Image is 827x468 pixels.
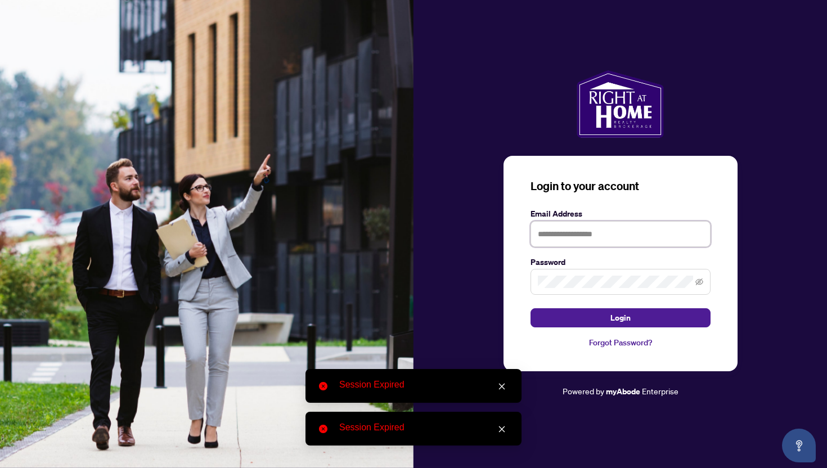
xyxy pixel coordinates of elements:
span: eye-invisible [695,278,703,286]
span: Powered by [563,386,604,396]
div: Session Expired [339,378,508,391]
button: Open asap [782,429,816,462]
span: close-circle [319,425,327,433]
span: close-circle [319,382,327,390]
label: Email Address [531,208,711,220]
img: ma-logo [577,70,664,138]
a: myAbode [606,385,640,398]
button: Login [531,308,711,327]
span: Login [610,309,631,327]
a: Forgot Password? [531,336,711,349]
span: close [498,425,506,433]
h3: Login to your account [531,178,711,194]
span: Enterprise [642,386,678,396]
div: Session Expired [339,421,508,434]
span: close [498,382,506,390]
label: Password [531,256,711,268]
a: Close [496,380,508,393]
a: Close [496,423,508,435]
